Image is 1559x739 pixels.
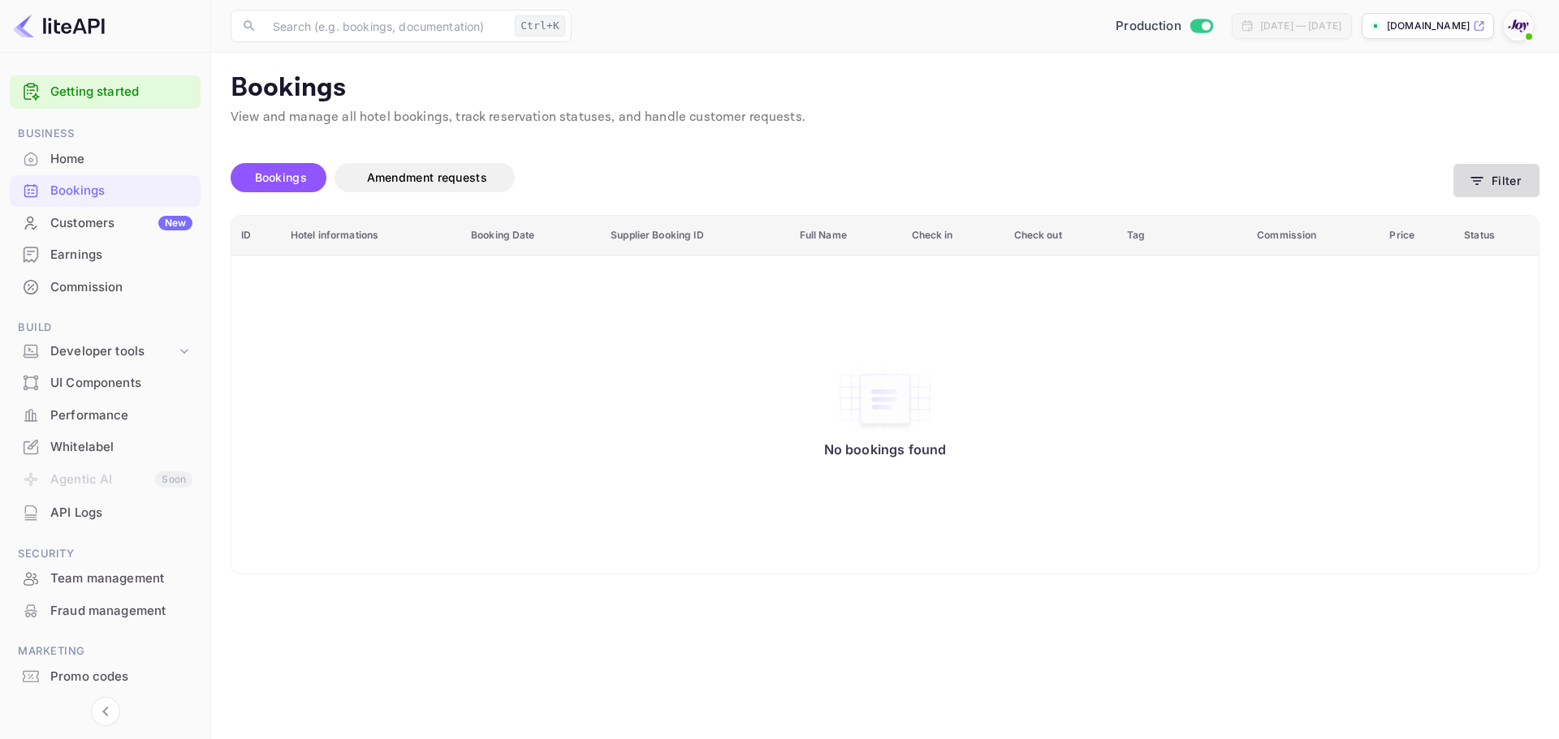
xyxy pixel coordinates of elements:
[1454,216,1539,256] th: Status
[10,367,201,399] div: UI Components
[1247,216,1380,256] th: Commission
[50,246,192,264] div: Earnings
[10,497,201,527] a: API Logs
[263,10,508,42] input: Search (e.g. bookings, documentation)
[10,337,201,366] div: Developer tools
[10,239,201,269] a: Earnings
[10,175,201,207] div: Bookings
[50,504,192,522] div: API Logs
[50,569,192,588] div: Team management
[50,214,192,233] div: Customers
[10,661,201,691] a: Promo codes
[10,272,201,303] div: Commission
[824,441,947,458] p: No bookings found
[1387,19,1470,33] p: [DOMAIN_NAME]
[231,216,281,256] th: ID
[1004,216,1118,256] th: Check out
[836,365,934,433] img: No bookings found
[461,216,601,256] th: Booking Date
[50,406,192,425] div: Performance
[10,497,201,529] div: API Logs
[10,175,201,205] a: Bookings
[50,342,176,361] div: Developer tools
[1116,17,1181,36] span: Production
[10,367,201,397] a: UI Components
[10,239,201,271] div: Earnings
[50,83,192,101] a: Getting started
[515,15,565,37] div: Ctrl+K
[1380,216,1454,256] th: Price
[50,374,192,393] div: UI Components
[50,278,192,297] div: Commission
[50,668,192,686] div: Promo codes
[1109,17,1219,36] div: Switch to Sandbox mode
[10,595,201,627] div: Fraud management
[10,595,201,625] a: Fraud management
[231,72,1540,105] p: Bookings
[13,13,105,39] img: LiteAPI logo
[10,144,201,175] div: Home
[1117,216,1247,256] th: Tag
[10,272,201,302] a: Commission
[1505,13,1531,39] img: With Joy
[50,182,192,200] div: Bookings
[10,642,201,660] span: Marketing
[10,400,201,430] a: Performance
[10,75,201,109] div: Getting started
[10,208,201,238] a: CustomersNew
[10,432,201,463] div: Whitelabel
[1260,19,1341,33] div: [DATE] — [DATE]
[790,216,902,256] th: Full Name
[10,661,201,693] div: Promo codes
[10,319,201,337] span: Build
[10,545,201,563] span: Security
[1453,164,1540,197] button: Filter
[231,163,1453,192] div: account-settings tabs
[91,697,120,726] button: Collapse navigation
[367,170,487,184] span: Amendment requests
[10,125,201,143] span: Business
[10,563,201,595] div: Team management
[231,108,1540,127] p: View and manage all hotel bookings, track reservation statuses, and handle customer requests.
[902,216,1004,256] th: Check in
[10,563,201,593] a: Team management
[50,602,192,621] div: Fraud management
[10,208,201,239] div: CustomersNew
[158,216,192,230] div: New
[231,216,1539,574] table: booking table
[10,400,201,432] div: Performance
[281,216,461,256] th: Hotel informations
[601,216,789,256] th: Supplier Booking ID
[255,170,307,184] span: Bookings
[10,144,201,174] a: Home
[10,432,201,462] a: Whitelabel
[50,438,192,457] div: Whitelabel
[50,150,192,169] div: Home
